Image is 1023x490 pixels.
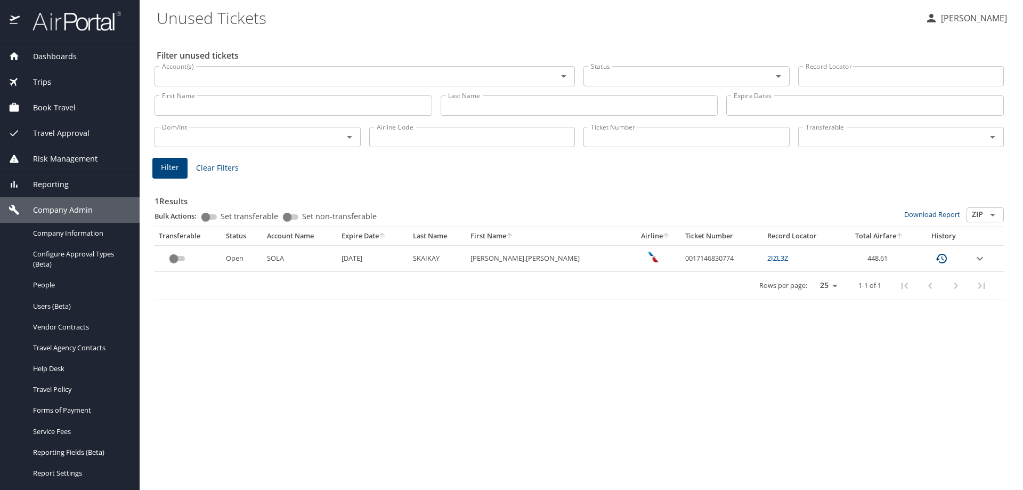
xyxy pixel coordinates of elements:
[681,245,764,271] td: 0017146830774
[466,227,630,245] th: First Name
[302,213,377,220] span: Set non-transferable
[20,204,93,216] span: Company Admin
[342,130,357,144] button: Open
[556,69,571,84] button: Open
[938,12,1007,25] p: [PERSON_NAME]
[858,282,881,289] p: 1-1 of 1
[21,11,121,31] img: airportal-logo.png
[221,213,278,220] span: Set transferable
[811,278,841,294] select: rows per page
[918,227,970,245] th: History
[663,233,670,240] button: sort
[222,245,263,271] td: Open
[337,245,409,271] td: [DATE]
[841,227,918,245] th: Total Airfare
[159,231,217,241] div: Transferable
[161,161,179,174] span: Filter
[506,233,514,240] button: sort
[196,162,239,175] span: Clear Filters
[33,249,127,269] span: Configure Approval Types (Beta)
[337,227,409,245] th: Expire Date
[767,253,788,263] a: 2IZL3Z
[20,76,51,88] span: Trips
[10,11,21,31] img: icon-airportal.png
[33,301,127,311] span: Users (Beta)
[33,427,127,437] span: Service Fees
[409,245,466,271] td: SKAIKAY
[33,343,127,353] span: Travel Agency Contacts
[157,47,1006,64] h2: Filter unused tickets
[841,245,918,271] td: 448.61
[630,227,680,245] th: Airline
[409,227,466,245] th: Last Name
[33,364,127,374] span: Help Desk
[20,102,76,114] span: Book Travel
[192,158,243,178] button: Clear Filters
[973,252,986,265] button: expand row
[771,69,786,84] button: Open
[157,1,916,34] h1: Unused Tickets
[155,211,205,221] p: Bulk Actions:
[985,207,1000,222] button: Open
[33,384,127,395] span: Travel Policy
[763,227,841,245] th: Record Locator
[759,282,807,289] p: Rows per page:
[155,227,1004,300] table: custom pagination table
[20,179,69,190] span: Reporting
[33,228,127,238] span: Company Information
[33,280,127,290] span: People
[648,252,659,262] img: American Airlines
[904,210,960,219] a: Download Report
[33,405,127,415] span: Forms of Payment
[263,227,337,245] th: Account Name
[20,153,98,165] span: Risk Management
[20,127,90,139] span: Travel Approval
[222,227,263,245] th: Status
[20,51,77,62] span: Dashboards
[985,130,1000,144] button: Open
[921,9,1011,28] button: [PERSON_NAME]
[33,322,127,332] span: Vendor Contracts
[466,245,630,271] td: [PERSON_NAME].[PERSON_NAME]
[896,233,904,240] button: sort
[33,447,127,457] span: Reporting Fields (Beta)
[155,189,1004,207] h3: 1 Results
[263,245,337,271] td: SOLA
[152,158,188,179] button: Filter
[681,227,764,245] th: Ticket Number
[33,468,127,478] span: Report Settings
[379,233,386,240] button: sort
